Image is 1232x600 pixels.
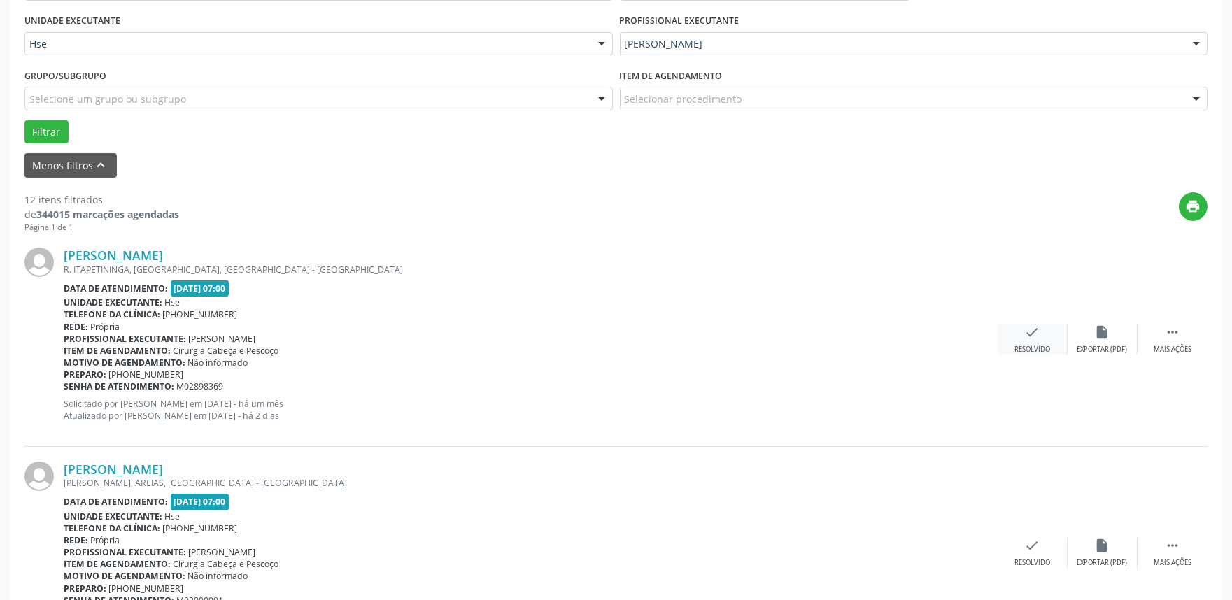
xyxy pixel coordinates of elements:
[1095,538,1110,553] i: insert_drive_file
[109,583,184,594] span: [PHONE_NUMBER]
[91,321,120,333] span: Própria
[94,157,109,173] i: keyboard_arrow_up
[171,280,229,297] span: [DATE] 07:00
[165,510,180,522] span: Hse
[64,283,168,294] b: Data de atendimento:
[177,380,224,392] span: M02898369
[24,462,54,491] img: img
[24,248,54,277] img: img
[188,570,248,582] span: Não informado
[64,369,106,380] b: Preparo:
[64,570,185,582] b: Motivo de agendamento:
[174,345,279,357] span: Cirurgia Cabeça e Pescoço
[64,558,171,570] b: Item de agendamento:
[1014,345,1050,355] div: Resolvido
[64,308,160,320] b: Telefone da clínica:
[109,369,184,380] span: [PHONE_NUMBER]
[91,534,120,546] span: Própria
[64,522,160,534] b: Telefone da clínica:
[620,65,723,87] label: Item de agendamento
[64,333,186,345] b: Profissional executante:
[620,10,739,32] label: PROFISSIONAL EXECUTANTE
[1154,558,1191,568] div: Mais ações
[24,153,117,178] button: Menos filtroskeyboard_arrow_up
[165,297,180,308] span: Hse
[1025,324,1040,340] i: check
[1186,199,1201,214] i: print
[64,398,998,422] p: Solicitado por [PERSON_NAME] em [DATE] - há um mês Atualizado por [PERSON_NAME] em [DATE] - há 2 ...
[1165,538,1180,553] i: 
[1014,558,1050,568] div: Resolvido
[64,321,88,333] b: Rede:
[64,583,106,594] b: Preparo:
[64,297,162,308] b: Unidade executante:
[1095,324,1110,340] i: insert_drive_file
[189,546,256,558] span: [PERSON_NAME]
[163,308,238,320] span: [PHONE_NUMBER]
[24,207,179,222] div: de
[64,380,174,392] b: Senha de atendimento:
[189,333,256,345] span: [PERSON_NAME]
[64,345,171,357] b: Item de agendamento:
[174,558,279,570] span: Cirurgia Cabeça e Pescoço
[24,10,120,32] label: UNIDADE EXECUTANTE
[171,494,229,510] span: [DATE] 07:00
[36,208,179,221] strong: 344015 marcações agendadas
[64,248,163,263] a: [PERSON_NAME]
[1179,192,1208,221] button: print
[64,357,185,369] b: Motivo de agendamento:
[29,92,186,106] span: Selecione um grupo ou subgrupo
[188,357,248,369] span: Não informado
[64,534,88,546] b: Rede:
[64,462,163,477] a: [PERSON_NAME]
[24,120,69,144] button: Filtrar
[1154,345,1191,355] div: Mais ações
[1165,324,1180,340] i: 
[1025,538,1040,553] i: check
[24,65,106,87] label: Grupo/Subgrupo
[1077,558,1128,568] div: Exportar (PDF)
[24,222,179,234] div: Página 1 de 1
[64,496,168,508] b: Data de atendimento:
[64,477,998,489] div: [PERSON_NAME], AREIAS, [GEOGRAPHIC_DATA] - [GEOGRAPHIC_DATA]
[29,37,584,51] span: Hse
[1077,345,1128,355] div: Exportar (PDF)
[24,192,179,207] div: 12 itens filtrados
[625,37,1180,51] span: [PERSON_NAME]
[64,546,186,558] b: Profissional executante:
[163,522,238,534] span: [PHONE_NUMBER]
[64,510,162,522] b: Unidade executante:
[625,92,742,106] span: Selecionar procedimento
[64,264,998,276] div: R. ITAPETININGA, [GEOGRAPHIC_DATA], [GEOGRAPHIC_DATA] - [GEOGRAPHIC_DATA]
